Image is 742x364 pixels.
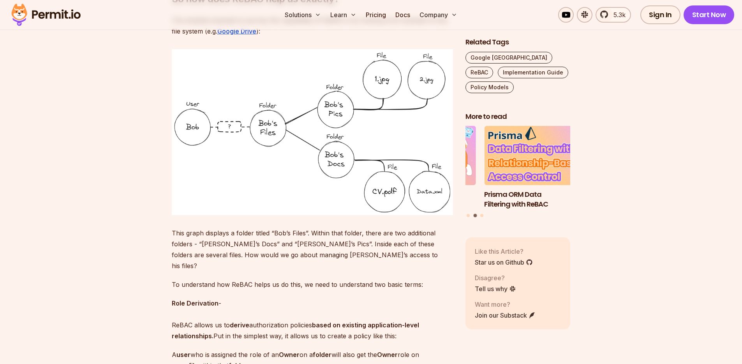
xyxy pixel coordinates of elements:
p: To understand how ReBAC helps us do this, we need to understand two basic terms: [172,279,453,290]
a: Google [GEOGRAPHIC_DATA] [465,52,552,64]
p: Like this Article? [475,247,533,256]
p: - ReBAC allows us to authorization policies Put in the simplest way, it allows us to create a pol... [172,298,453,341]
div: Posts [465,126,571,219]
button: Learn [327,7,360,23]
a: 5.3k [596,7,631,23]
strong: user [176,351,190,359]
a: Tell us why [475,284,516,293]
a: ReBAC [465,67,493,78]
a: Prisma ORM Data Filtering with ReBACPrisma ORM Data Filtering with ReBAC [484,126,589,209]
a: Sign In [640,5,680,24]
strong: Role Derivation [172,299,219,307]
h2: Related Tags [465,37,571,47]
strong: derive [230,321,249,329]
button: Solutions [282,7,324,23]
strong: based on existing application-level relationships. [172,321,419,340]
a: Pricing [363,7,389,23]
li: 1 of 3 [371,126,476,209]
p: Disagree? [475,273,516,283]
a: Star us on Github [475,258,533,267]
img: Permit logo [8,2,84,28]
a: Implementation Guide [498,67,568,78]
button: Go to slide 3 [480,214,483,217]
a: Docs [392,7,413,23]
strong: Owner [279,351,300,359]
h3: Prisma ORM Data Filtering with ReBAC [484,190,589,209]
strong: folder [313,351,331,359]
li: 2 of 3 [484,126,589,209]
strong: Owner [377,351,398,359]
a: Start Now [684,5,735,24]
a: Policy Models [465,81,514,93]
button: Go to slide 2 [473,214,477,217]
p: Want more? [475,300,536,309]
img: ReBAC 1.png [172,49,453,215]
h2: More to read [465,112,571,122]
img: Prisma ORM Data Filtering with ReBAC [484,126,589,186]
span: 5.3k [609,10,626,19]
button: Company [416,7,460,23]
a: Google Drive [217,27,256,35]
a: Join our Substack [475,311,536,320]
p: This graph displays a folder titled “Bob’s Files”. Within that folder, there are two additional f... [172,228,453,271]
h3: Why JWTs Can’t Handle AI Agent Access [371,190,476,209]
button: Go to slide 1 [467,214,470,217]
